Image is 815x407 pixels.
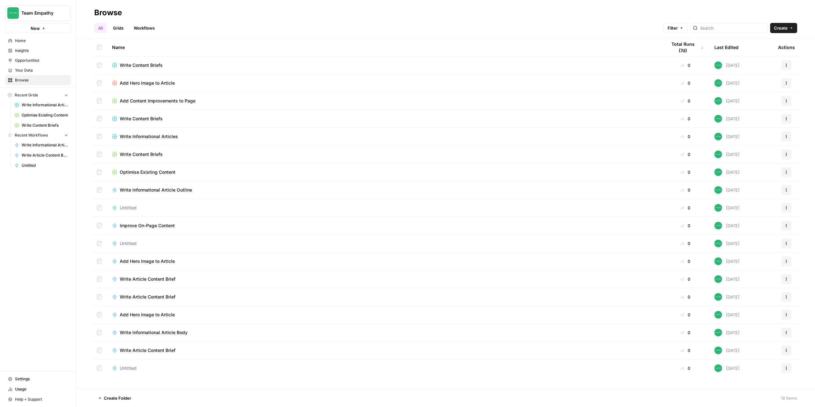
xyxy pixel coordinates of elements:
[112,222,656,229] a: Improve On-Page Content
[714,275,722,283] img: wwg0kvabo36enf59sssm51gfoc5r
[120,151,163,158] span: Write Content Briefs
[667,365,704,371] div: 0
[714,257,740,265] div: [DATE]
[94,393,135,403] button: Create Folder
[714,347,740,354] div: [DATE]
[15,132,48,138] span: Recent Workflows
[667,347,704,354] div: 0
[774,25,788,31] span: Create
[714,222,740,229] div: [DATE]
[714,151,722,158] img: wwg0kvabo36enf59sssm51gfoc5r
[714,293,740,301] div: [DATE]
[120,62,163,68] span: Write Content Briefs
[714,151,740,158] div: [DATE]
[714,61,722,69] img: wwg0kvabo36enf59sssm51gfoc5r
[120,222,175,229] span: Improve On-Page Content
[109,23,127,33] a: Grids
[667,258,704,264] div: 0
[112,294,656,300] a: Write Article Content Brief
[5,374,71,384] a: Settings
[667,205,704,211] div: 0
[22,163,68,168] span: Untitled
[120,276,175,282] span: Write Article Content Brief
[5,90,71,100] button: Recent Grids
[778,39,795,56] div: Actions
[104,395,131,401] span: Create Folder
[5,24,71,33] button: New
[714,115,722,123] img: wwg0kvabo36enf59sssm51gfoc5r
[714,275,740,283] div: [DATE]
[120,294,175,300] span: Write Article Content Brief
[5,394,71,404] button: Help + Support
[714,133,740,140] div: [DATE]
[714,186,740,194] div: [DATE]
[714,222,722,229] img: wwg0kvabo36enf59sssm51gfoc5r
[120,365,137,371] span: Untitled
[714,347,722,354] img: wwg0kvabo36enf59sssm51gfoc5r
[663,23,688,33] button: Filter
[714,204,740,212] div: [DATE]
[714,293,722,301] img: wwg0kvabo36enf59sssm51gfoc5r
[667,62,704,68] div: 0
[112,276,656,282] a: Write Article Content Brief
[112,169,656,175] a: Optimise Existing Content
[667,98,704,104] div: 0
[714,204,722,212] img: wwg0kvabo36enf59sssm51gfoc5r
[667,187,704,193] div: 0
[5,65,71,75] a: Your Data
[120,98,195,104] span: Add Content Improvements to Page
[15,376,68,382] span: Settings
[112,116,656,122] a: Write Content Briefs
[112,151,656,158] a: Write Content Briefs
[12,150,71,160] a: Write Article Content Brief
[112,240,656,247] a: Untitled
[22,112,68,118] span: Optimise Existing Content
[667,240,704,247] div: 0
[714,329,722,336] img: wwg0kvabo36enf59sssm51gfoc5r
[15,92,38,98] span: Recent Grids
[714,133,722,140] img: wwg0kvabo36enf59sssm51gfoc5r
[112,205,656,211] a: Untitled
[120,312,175,318] span: Add Hero Image to Article
[667,39,704,56] div: Total Runs (7d)
[112,187,656,193] a: Write Informational Article Outline
[112,329,656,336] a: Write Informational Article Body
[667,133,704,140] div: 0
[667,222,704,229] div: 0
[22,152,68,158] span: Write Article Content Brief
[15,386,68,392] span: Usage
[112,365,656,371] a: Untitled
[112,133,656,140] a: Write Informational Articles
[112,258,656,264] a: Add Hero Image to Article
[714,61,740,69] div: [DATE]
[120,133,178,140] span: Write Informational Articles
[120,329,188,336] span: Write Informational Article Body
[15,38,68,44] span: Home
[714,240,722,247] img: wwg0kvabo36enf59sssm51gfoc5r
[714,115,740,123] div: [DATE]
[120,187,192,193] span: Write Informational Article Outline
[714,329,740,336] div: [DATE]
[714,311,722,319] img: wwg0kvabo36enf59sssm51gfoc5r
[667,80,704,86] div: 0
[12,140,71,150] a: Write Informational Article Outline
[22,123,68,128] span: Write Content Briefs
[7,7,19,19] img: Team Empathy Logo
[12,120,71,130] a: Write Content Briefs
[15,48,68,53] span: Insights
[120,116,163,122] span: Write Content Briefs
[15,77,68,83] span: Browse
[714,311,740,319] div: [DATE]
[5,130,71,140] button: Recent Workflows
[112,347,656,354] a: Write Article Content Brief
[5,55,71,66] a: Opportunities
[770,23,797,33] button: Create
[120,205,137,211] span: Untitled
[714,186,722,194] img: wwg0kvabo36enf59sssm51gfoc5r
[12,160,71,171] a: Untitled
[112,62,656,68] a: Write Content Briefs
[714,97,722,105] img: wwg0kvabo36enf59sssm51gfoc5r
[112,80,656,86] a: Add Hero Image to Article
[120,80,175,86] span: Add Hero Image to Article
[94,8,122,18] div: Browse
